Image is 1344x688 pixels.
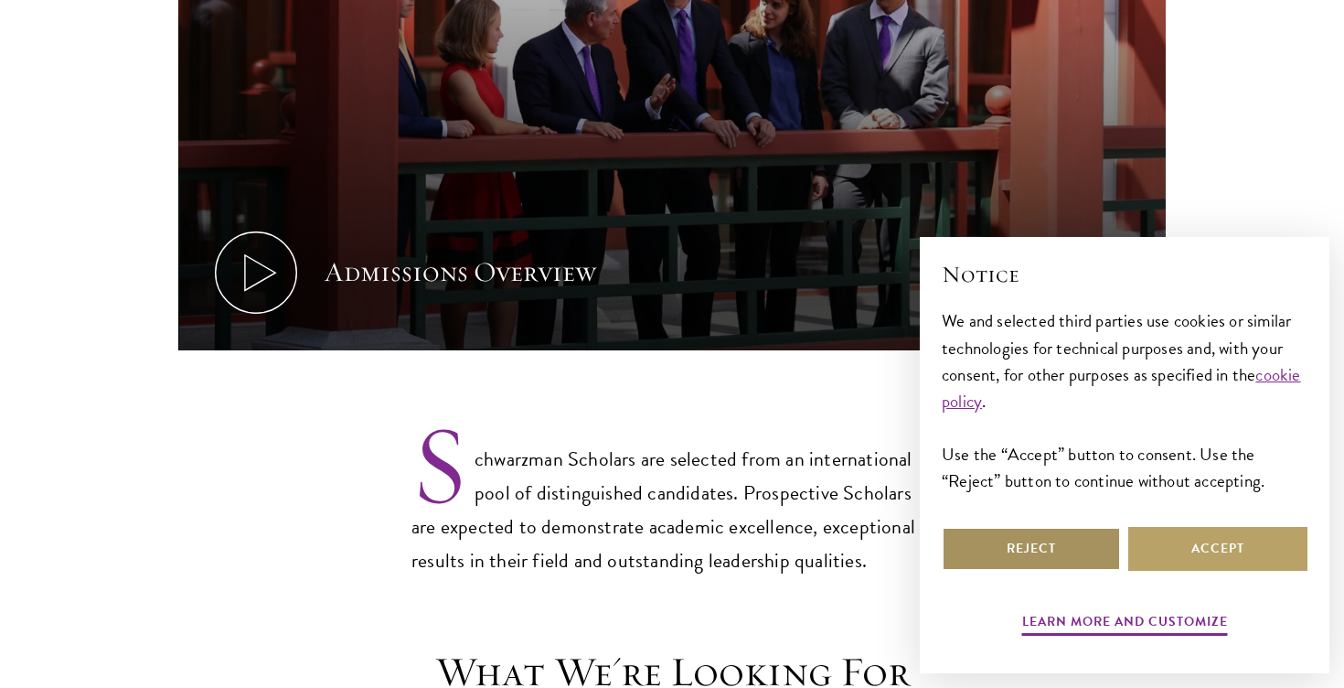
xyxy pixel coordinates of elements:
button: Learn more and customize [1022,610,1228,639]
h2: Notice [942,259,1307,290]
p: Schwarzman Scholars are selected from an international pool of distinguished candidates. Prospect... [411,413,933,578]
button: Reject [942,527,1121,571]
div: Admissions Overview [325,254,596,291]
button: Accept [1128,527,1307,571]
a: cookie policy [942,361,1301,414]
div: We and selected third parties use cookies or similar technologies for technical purposes and, wit... [942,307,1307,493]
